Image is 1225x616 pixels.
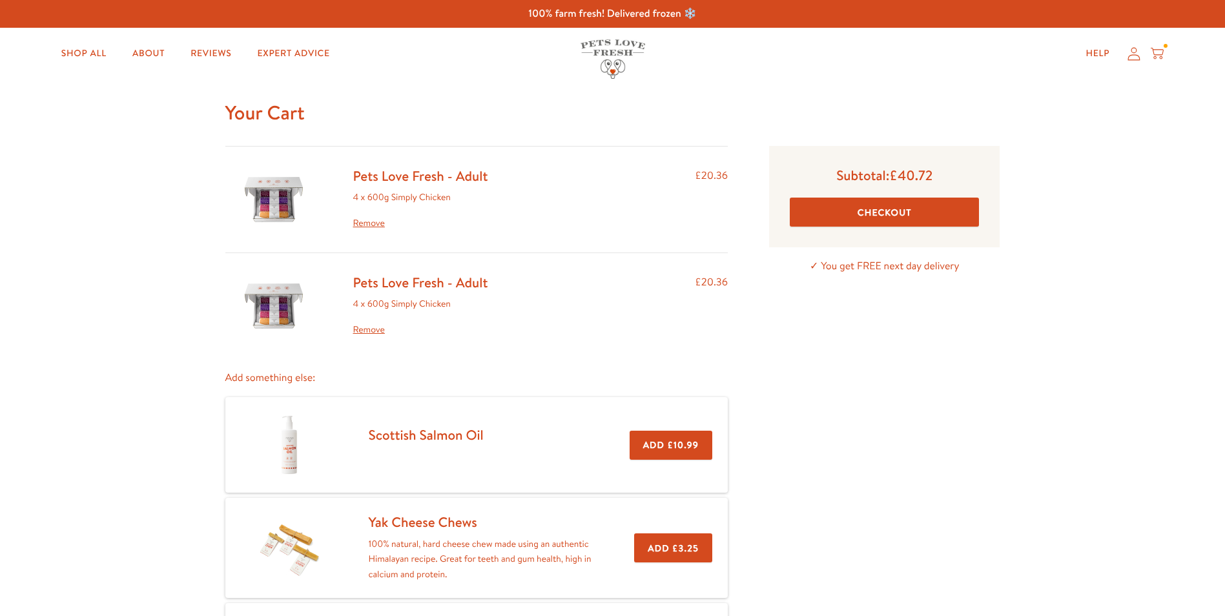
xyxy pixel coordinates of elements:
[369,513,477,531] a: Yak Cheese Chews
[180,41,242,67] a: Reviews
[790,167,979,184] p: Subtotal:
[790,198,979,227] button: Checkout
[51,41,117,67] a: Shop All
[353,322,488,338] a: Remove
[353,190,488,231] div: 4 x 600g Simply Chicken
[695,274,728,338] div: £20.36
[122,41,175,67] a: About
[353,296,488,338] div: 4 x 600g Simply Chicken
[353,167,488,185] a: Pets Love Fresh - Adult
[353,273,488,292] a: Pets Love Fresh - Adult
[225,369,728,387] p: Add something else:
[353,216,488,231] a: Remove
[889,166,932,185] span: £40.72
[581,39,645,79] img: Pets Love Fresh
[369,426,484,444] a: Scottish Salmon Oil
[769,258,1000,275] p: ✓ You get FREE next day delivery
[634,533,712,562] button: Add £3.25
[247,41,340,67] a: Expert Advice
[630,431,712,460] button: Add £10.99
[369,537,593,582] p: 100% natural, hard cheese chew made using an authentic Himalayan recipe. Great for teeth and gum ...
[1075,41,1120,67] a: Help
[257,516,322,580] img: Yak Cheese Chews
[257,413,322,477] img: Scottish Salmon Oil
[695,167,728,232] div: £20.36
[225,100,1000,125] h1: Your Cart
